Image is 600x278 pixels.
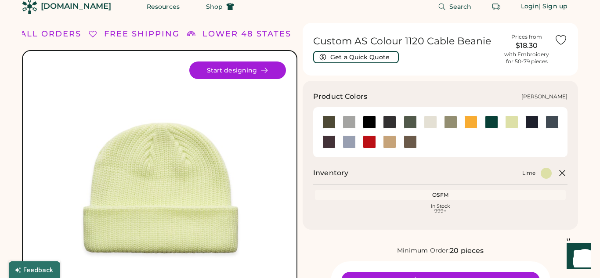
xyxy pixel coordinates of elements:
[313,35,499,47] h1: Custom AS Colour 1120 Cable Beanie
[104,28,180,40] div: FREE SHIPPING
[206,4,223,10] span: Shop
[522,170,535,177] div: Lime
[450,246,484,256] div: 20 pieces
[397,246,450,255] div: Minimum Order:
[317,204,564,213] div: In Stock 999+
[313,51,399,63] button: Get a Quick Quote
[313,168,348,178] h2: Inventory
[189,61,286,79] button: Start designing
[558,238,596,276] iframe: Front Chat
[449,4,472,10] span: Search
[41,1,111,12] div: [DOMAIN_NAME]
[20,28,81,40] div: ALL ORDERS
[511,33,542,40] div: Prices from
[317,191,564,199] div: OSFM
[313,91,367,102] h3: Product Colors
[504,51,549,65] div: with Embroidery for 50-79 pieces
[202,28,291,40] div: LOWER 48 STATES
[521,93,567,100] div: [PERSON_NAME]
[521,2,539,11] div: Login
[504,40,549,51] div: $18.30
[539,2,567,11] div: | Sign up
